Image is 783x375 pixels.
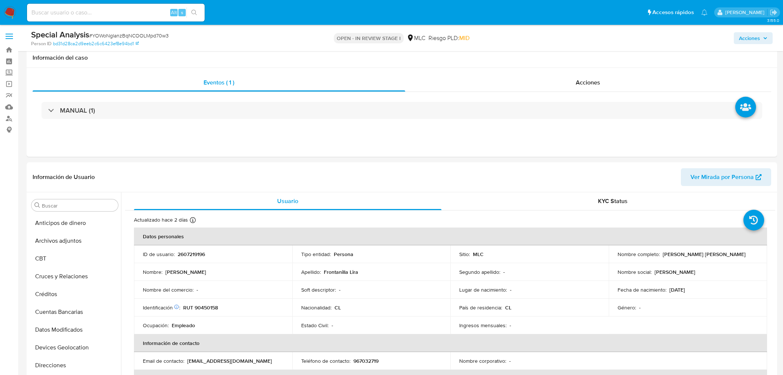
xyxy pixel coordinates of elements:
a: Notificaciones [701,9,708,16]
p: [EMAIL_ADDRESS][DOMAIN_NAME] [187,358,272,364]
span: MID [459,34,470,42]
p: Ingresos mensuales : [459,322,507,329]
p: 967032719 [353,358,379,364]
button: Cruces y Relaciones [28,268,121,285]
button: Datos Modificados [28,321,121,339]
p: Teléfono de contacto : [301,358,350,364]
p: - [332,322,333,329]
p: Tipo entidad : [301,251,331,258]
p: Nombre corporativo : [459,358,506,364]
th: Datos personales [134,228,767,245]
p: OPEN - IN REVIEW STAGE I [334,33,404,43]
p: País de residencia : [459,304,502,311]
p: MLC [473,251,484,258]
p: Actualizado hace 2 días [134,216,188,223]
p: Ocupación : [143,322,169,329]
p: Género : [618,304,636,311]
button: Ver Mirada por Persona [681,168,771,186]
button: Archivos adjuntos [28,232,121,250]
p: Identificación : [143,304,180,311]
div: MLC [407,34,426,42]
h3: MANUAL (1) [60,106,95,115]
p: Nombre social : [618,269,652,275]
input: Buscar [42,202,115,209]
h1: Información del caso [33,54,771,62]
button: CBT [28,250,121,268]
span: Alt [171,9,177,16]
p: - [339,286,340,293]
h1: Información de Usuario [33,173,95,181]
p: Nombre completo : [618,251,660,258]
p: Nombre : [143,269,162,275]
p: CL [505,304,511,311]
p: [PERSON_NAME] [655,269,695,275]
p: aline.magdaleno@mercadolibre.com [725,9,767,16]
p: Empleado [172,322,195,329]
span: Acciones [576,78,600,87]
b: Special Analysis [31,29,89,40]
p: - [510,286,511,293]
b: Person ID [31,40,51,47]
p: Frontanilla Lira [324,269,358,275]
p: Sitio : [459,251,470,258]
p: Fecha de nacimiento : [618,286,666,293]
p: CL [335,304,341,311]
div: MANUAL (1) [41,102,762,119]
button: Cuentas Bancarias [28,303,121,321]
p: - [639,304,641,311]
p: Estado Civil : [301,322,329,329]
span: Ver Mirada por Persona [690,168,754,186]
p: ID de usuario : [143,251,175,258]
p: Nacionalidad : [301,304,332,311]
p: Persona [334,251,353,258]
span: # YOWoNgIanzBqNCOOLMpd70w3 [89,32,169,39]
p: - [509,358,511,364]
p: Nombre del comercio : [143,286,194,293]
p: Lugar de nacimiento : [459,286,507,293]
p: [PERSON_NAME] [165,269,206,275]
span: Acciones [739,32,760,44]
p: [DATE] [669,286,685,293]
p: Soft descriptor : [301,286,336,293]
a: bd31d28ca2d9eeb2c6c6423ef8e94bd1 [53,40,139,47]
button: search-icon [186,7,202,18]
button: Buscar [34,202,40,208]
span: Eventos ( 1 ) [204,78,234,87]
p: Email de contacto : [143,358,184,364]
th: Información de contacto [134,334,767,352]
p: 2607219196 [178,251,205,258]
input: Buscar usuario o caso... [27,8,205,17]
p: - [510,322,511,329]
span: Accesos rápidos [652,9,694,16]
button: Devices Geolocation [28,339,121,356]
button: Direcciones [28,356,121,374]
p: - [196,286,198,293]
button: Créditos [28,285,121,303]
p: Segundo apellido : [459,269,500,275]
button: Acciones [734,32,773,44]
a: Salir [770,9,777,16]
span: Usuario [277,197,298,205]
span: KYC Status [598,197,628,205]
button: Anticipos de dinero [28,214,121,232]
p: [PERSON_NAME] [PERSON_NAME] [663,251,746,258]
span: s [181,9,183,16]
span: Riesgo PLD: [429,34,470,42]
p: - [503,269,505,275]
p: Apellido : [301,269,321,275]
p: RUT 90450158 [183,304,218,311]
